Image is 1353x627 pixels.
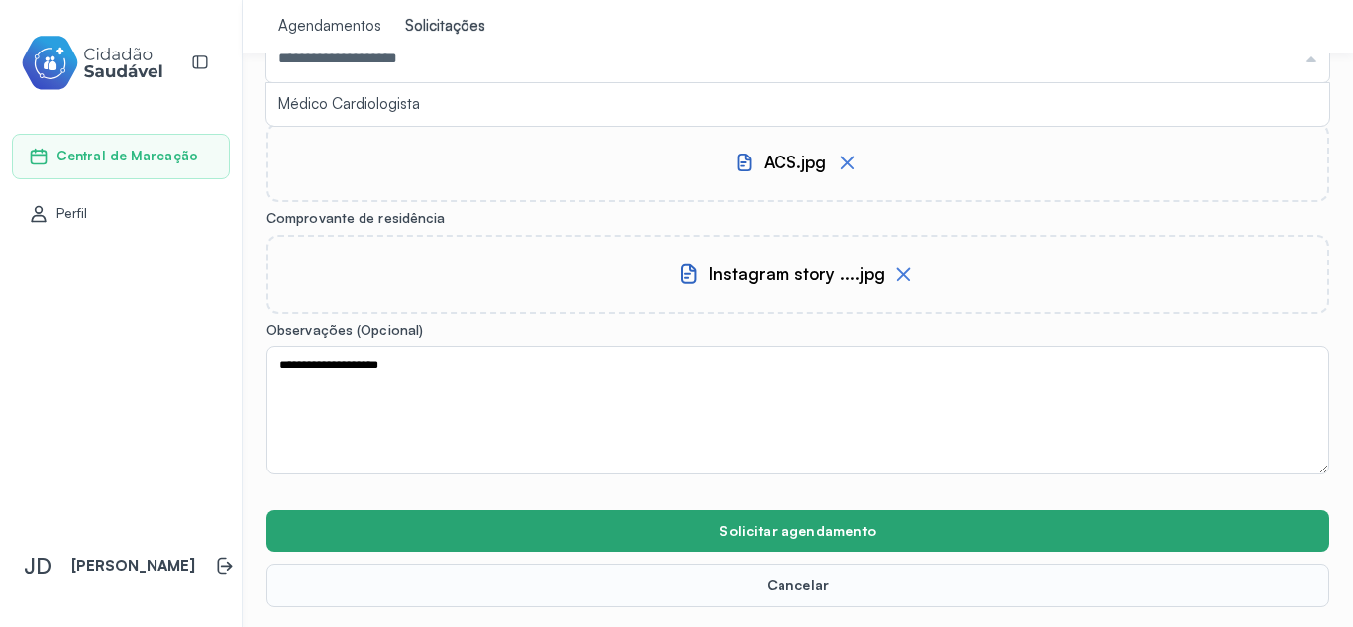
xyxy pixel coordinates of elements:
[21,32,163,94] img: cidadao-saudavel-filled-logo.svg
[764,152,826,172] div: ACS.jpg
[405,17,485,37] div: Solicitações
[266,210,1329,227] label: Comprovante de residência
[709,263,885,284] div: Instagram story ....jpg
[278,17,381,37] div: Agendamentos
[266,564,1329,607] button: Cancelar
[266,321,423,338] span: Observações (Opcional)
[29,147,213,166] a: Central de Marcação
[56,205,88,222] span: Perfil
[71,557,195,575] p: [PERSON_NAME]
[29,204,213,224] a: Perfil
[266,83,1329,126] li: Médico Cardiologista
[24,553,52,578] span: JD
[266,510,1329,552] button: Solicitar agendamento
[56,148,198,164] span: Central de Marcação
